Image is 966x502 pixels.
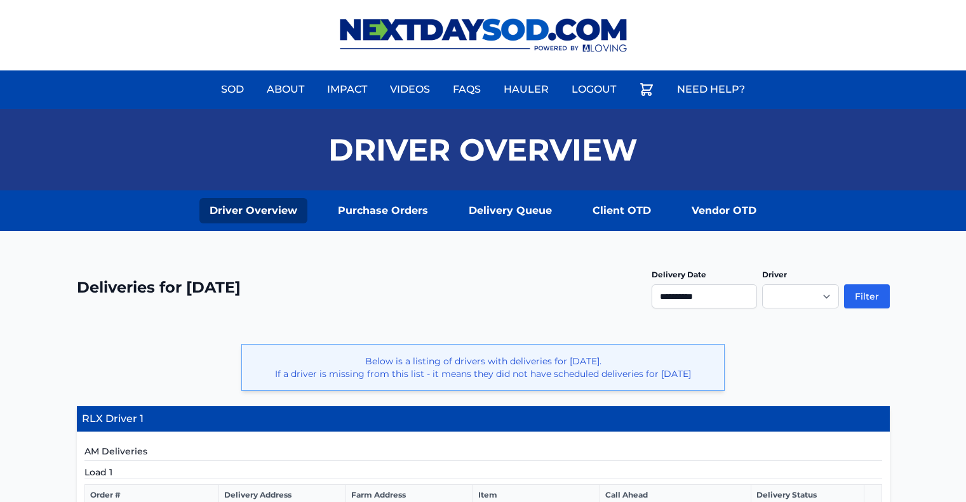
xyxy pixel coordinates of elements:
label: Driver [762,270,787,279]
h5: AM Deliveries [84,445,882,461]
h2: Deliveries for [DATE] [77,277,241,298]
a: Driver Overview [199,198,307,223]
p: Below is a listing of drivers with deliveries for [DATE]. If a driver is missing from this list -... [252,355,714,380]
a: Purchase Orders [328,198,438,223]
a: Logout [564,74,624,105]
h5: Load 1 [84,466,882,479]
a: Need Help? [669,74,753,105]
a: Vendor OTD [681,198,767,223]
a: Hauler [496,74,556,105]
a: Delivery Queue [459,198,562,223]
a: Impact [319,74,375,105]
a: FAQs [445,74,488,105]
a: About [259,74,312,105]
a: Client OTD [582,198,661,223]
h4: RLX Driver 1 [77,406,890,432]
h1: Driver Overview [328,135,638,165]
label: Delivery Date [652,270,706,279]
a: Videos [382,74,438,105]
button: Filter [844,284,890,308]
a: Sod [213,74,252,105]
